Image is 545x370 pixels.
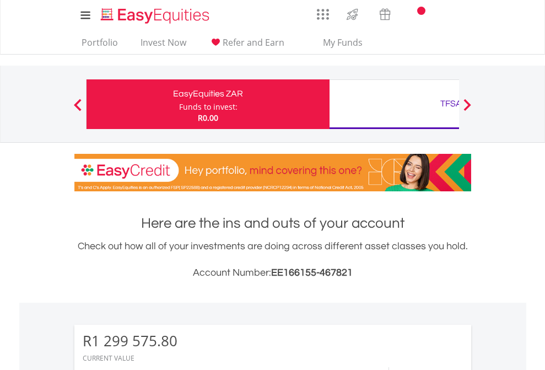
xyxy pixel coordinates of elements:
div: Check out how all of your investments are doing across different asset classes you hold. [74,239,471,281]
a: Refer and Earn [204,37,289,54]
div: R1 299 575.80 [83,333,177,349]
div: CURRENT VALUE [83,355,177,362]
h1: Here are the ins and outs of your account [74,213,471,233]
span: EE166155-467821 [271,267,353,278]
img: vouchers-v2.svg [376,6,394,23]
img: EasyEquities_Logo.png [99,7,214,25]
a: Invest Now [136,37,191,54]
img: thrive-v2.svg [343,6,361,23]
a: Portfolio [77,37,122,54]
a: AppsGrid [310,3,336,20]
img: grid-menu-icon.svg [317,8,329,20]
a: Vouchers [369,3,401,23]
span: My Funds [307,35,379,50]
div: Funds to invest: [179,101,238,112]
button: Previous [67,104,89,115]
div: EasyEquities ZAR [93,86,323,101]
a: Home page [96,3,214,25]
a: My Profile [457,3,485,27]
h3: Account Number: [74,265,471,281]
span: Refer and Earn [223,36,284,49]
a: Notifications [401,3,429,25]
a: FAQ's and Support [429,3,457,25]
img: EasyCredit Promotion Banner [74,154,471,191]
button: Next [456,104,478,115]
span: R0.00 [198,112,218,123]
